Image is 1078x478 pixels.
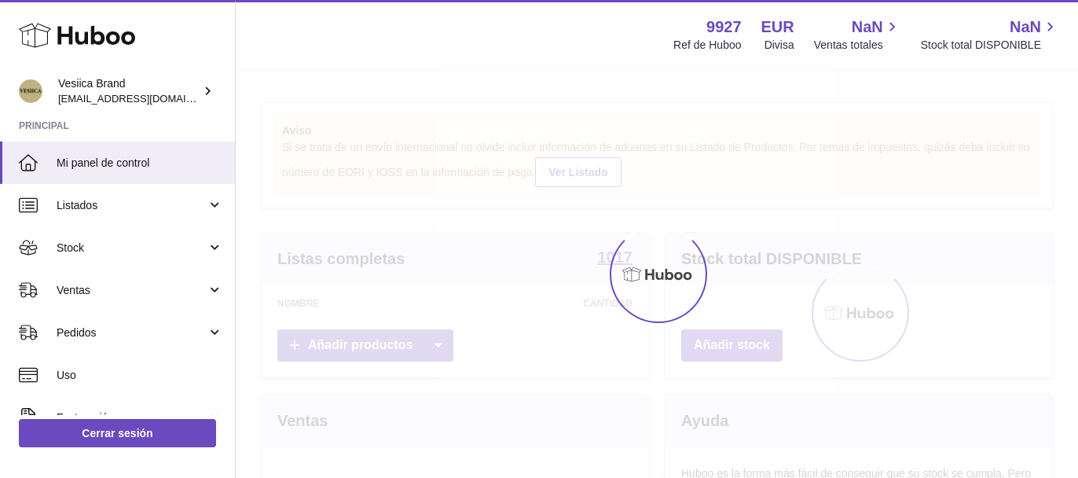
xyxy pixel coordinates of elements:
span: Stock [57,241,207,256]
strong: EUR [761,17,794,38]
div: Ref de Huboo [673,38,741,53]
img: internalAdmin-9927@internal.huboo.com [19,79,42,103]
a: NaN Ventas totales [814,17,901,53]
span: [EMAIL_ADDRESS][DOMAIN_NAME] [58,92,231,105]
span: Listados [57,198,207,213]
div: Divisa [764,38,794,53]
span: Facturación y pagos [57,410,207,425]
span: Pedidos [57,325,207,340]
strong: 9927 [706,17,742,38]
div: Vesiica Brand [58,76,200,106]
span: Ventas [57,283,207,298]
span: Stock total DISPONIBLE [921,38,1059,53]
span: Ventas totales [814,38,901,53]
span: Mi panel de control [57,156,223,171]
a: NaN Stock total DISPONIBLE [921,17,1059,53]
span: NaN [1010,17,1041,38]
span: NaN [852,17,883,38]
span: Uso [57,368,223,383]
a: Cerrar sesión [19,419,216,447]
